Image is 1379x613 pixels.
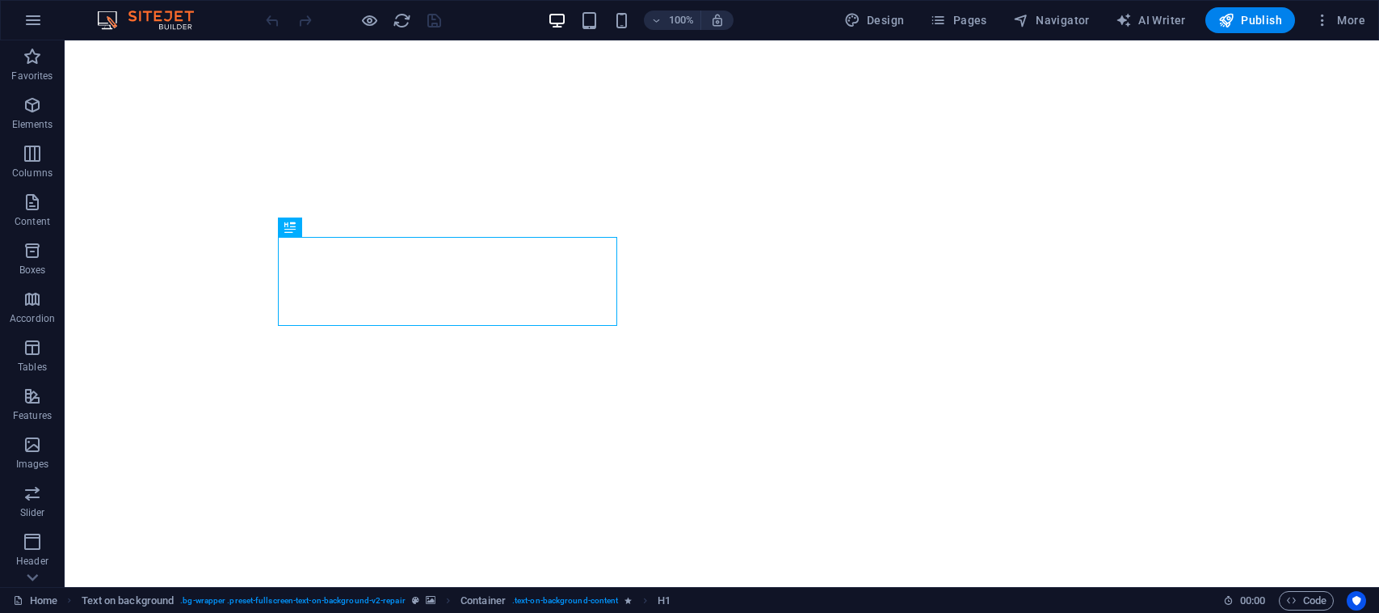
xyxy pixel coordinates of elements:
[930,12,986,28] span: Pages
[512,591,619,611] span: . text-on-background-content
[1007,7,1096,33] button: Navigator
[13,409,52,422] p: Features
[82,591,671,611] nav: breadcrumb
[1109,7,1192,33] button: AI Writer
[19,264,46,277] p: Boxes
[844,12,905,28] span: Design
[460,591,506,611] span: Click to select. Double-click to edit
[12,167,53,180] p: Columns
[668,11,694,30] h6: 100%
[624,596,632,605] i: Element contains an animation
[16,458,49,471] p: Images
[426,596,435,605] i: This element contains a background
[710,13,725,27] i: On resize automatically adjust zoom level to fit chosen device.
[644,11,701,30] button: 100%
[1205,7,1295,33] button: Publish
[1314,12,1365,28] span: More
[1240,591,1265,611] span: 00 00
[1013,12,1090,28] span: Navigator
[20,506,45,519] p: Slider
[10,312,55,325] p: Accordion
[1223,591,1266,611] h6: Session time
[412,596,419,605] i: This element is a customizable preset
[923,7,993,33] button: Pages
[1286,591,1326,611] span: Code
[11,70,53,82] p: Favorites
[180,591,405,611] span: . bg-wrapper .preset-fullscreen-text-on-background-v2-repair
[392,11,411,30] button: reload
[1308,7,1372,33] button: More
[658,591,671,611] span: Click to select. Double-click to edit
[93,11,214,30] img: Editor Logo
[1279,591,1334,611] button: Code
[18,361,47,374] p: Tables
[13,591,57,611] a: Click to cancel selection. Double-click to open Pages
[1116,12,1186,28] span: AI Writer
[15,215,50,228] p: Content
[12,118,53,131] p: Elements
[1218,12,1282,28] span: Publish
[1347,591,1366,611] button: Usercentrics
[359,11,379,30] button: Click here to leave preview mode and continue editing
[838,7,911,33] button: Design
[838,7,911,33] div: Design (Ctrl+Alt+Y)
[16,555,48,568] p: Header
[82,591,174,611] span: Click to select. Double-click to edit
[1251,594,1254,607] span: :
[393,11,411,30] i: Reload page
